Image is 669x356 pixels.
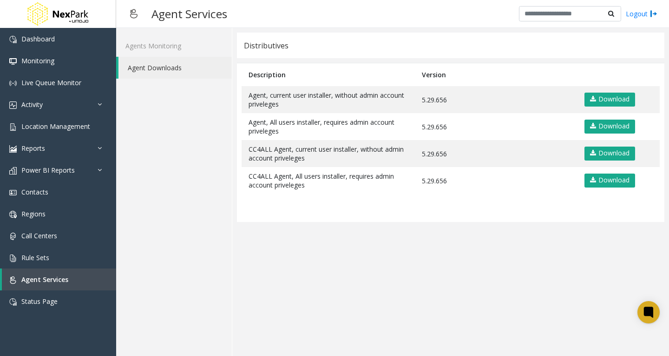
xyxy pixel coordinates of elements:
div: Distributives [244,40,289,52]
img: logout [650,9,657,19]
td: 5.29.656 [415,86,576,113]
span: Live Queue Monitor [21,78,81,87]
img: 'icon' [9,123,17,131]
img: 'icon' [9,167,17,175]
td: 5.29.656 [415,140,576,167]
a: Download [584,93,635,107]
img: 'icon' [9,233,17,240]
a: Logout [626,9,657,19]
a: Agent Services [2,269,116,290]
span: Location Management [21,122,90,131]
td: Agent, All users installer, requires admin account priveleges [242,113,415,140]
h3: Agent Services [147,2,232,25]
span: Rule Sets [21,253,49,262]
img: pageIcon [125,2,142,25]
a: Download [584,120,635,134]
img: 'icon' [9,101,17,109]
a: Agent Downloads [118,57,232,79]
span: Agent Services [21,275,68,284]
th: Version [415,63,576,86]
img: 'icon' [9,189,17,196]
img: 'icon' [9,276,17,284]
span: Regions [21,209,46,218]
img: 'icon' [9,298,17,306]
a: Download [584,147,635,161]
a: Agents Monitoring [116,35,232,57]
img: 'icon' [9,36,17,43]
span: Call Centers [21,231,57,240]
th: Description [242,63,415,86]
img: 'icon' [9,255,17,262]
span: Contacts [21,188,48,196]
img: 'icon' [9,211,17,218]
td: CC4ALL Agent, current user installer, without admin account priveleges [242,140,415,167]
span: Monitoring [21,56,54,65]
span: Activity [21,100,43,109]
span: Reports [21,144,45,153]
a: Download [584,174,635,188]
span: Dashboard [21,34,55,43]
img: 'icon' [9,145,17,153]
img: 'icon' [9,80,17,87]
td: CC4ALL Agent, All users installer, requires admin account priveleges [242,167,415,194]
td: 5.29.656 [415,167,576,194]
span: Status Page [21,297,58,306]
td: 5.29.656 [415,113,576,140]
img: 'icon' [9,58,17,65]
td: Agent, current user installer, without admin account priveleges [242,86,415,113]
span: Power BI Reports [21,166,75,175]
